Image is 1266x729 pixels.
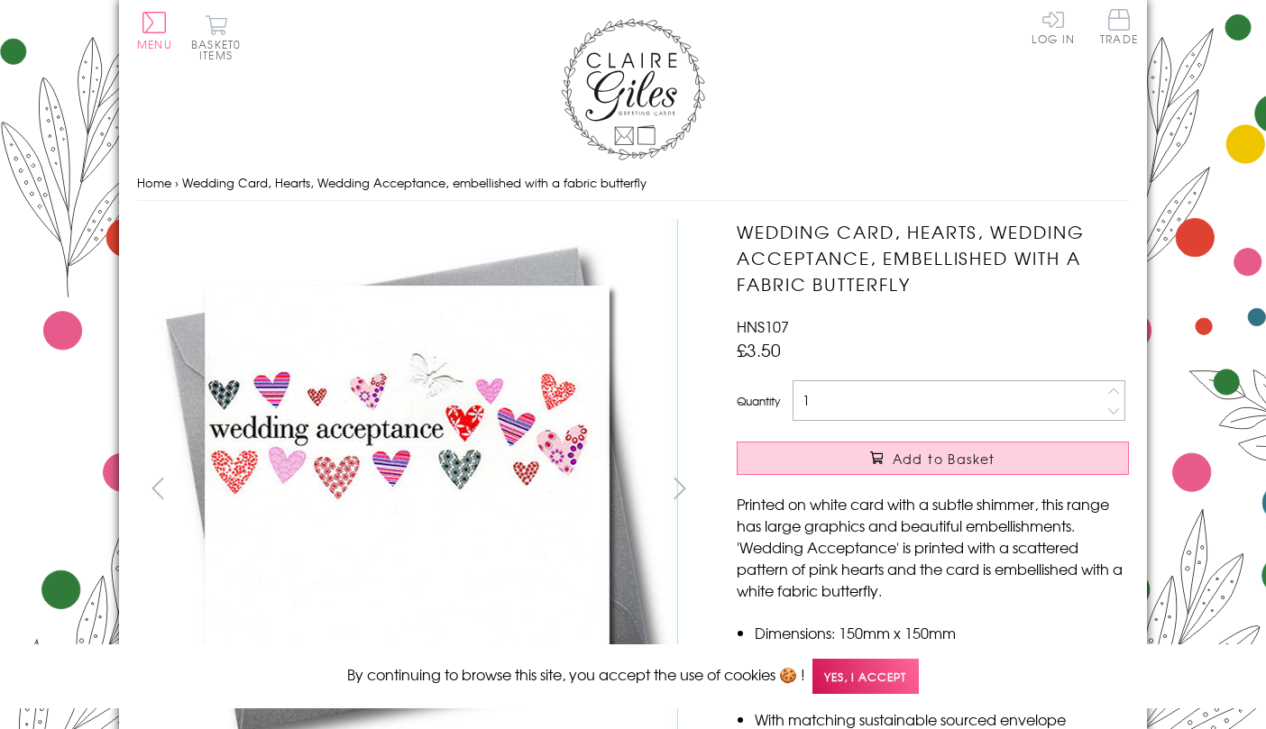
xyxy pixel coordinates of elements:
span: Trade [1100,9,1138,44]
button: next [660,468,701,508]
h1: Wedding Card, Hearts, Wedding Acceptance, embellished with a fabric butterfly [737,219,1129,296]
img: Claire Giles Greetings Cards [561,18,705,160]
span: › [175,174,179,191]
li: Dimensions: 150mm x 150mm [755,622,1129,643]
p: Printed on white card with a subtle shimmer, this range has large graphics and beautiful embellis... [737,493,1129,601]
span: Menu [137,36,172,52]
span: Wedding Card, Hearts, Wedding Acceptance, embellished with a fabric butterfly [182,174,647,191]
button: prev [137,468,178,508]
span: £3.50 [737,337,781,362]
button: Basket0 items [191,14,241,60]
a: Home [137,174,171,191]
a: Trade [1100,9,1138,48]
span: Add to Basket [893,450,995,468]
button: Menu [137,12,172,50]
span: Yes, I accept [812,659,919,694]
label: Quantity [737,393,780,409]
nav: breadcrumbs [137,165,1129,202]
span: HNS107 [737,315,789,337]
button: Add to Basket [737,442,1129,475]
a: Log In [1032,9,1075,44]
span: 0 items [199,36,241,63]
